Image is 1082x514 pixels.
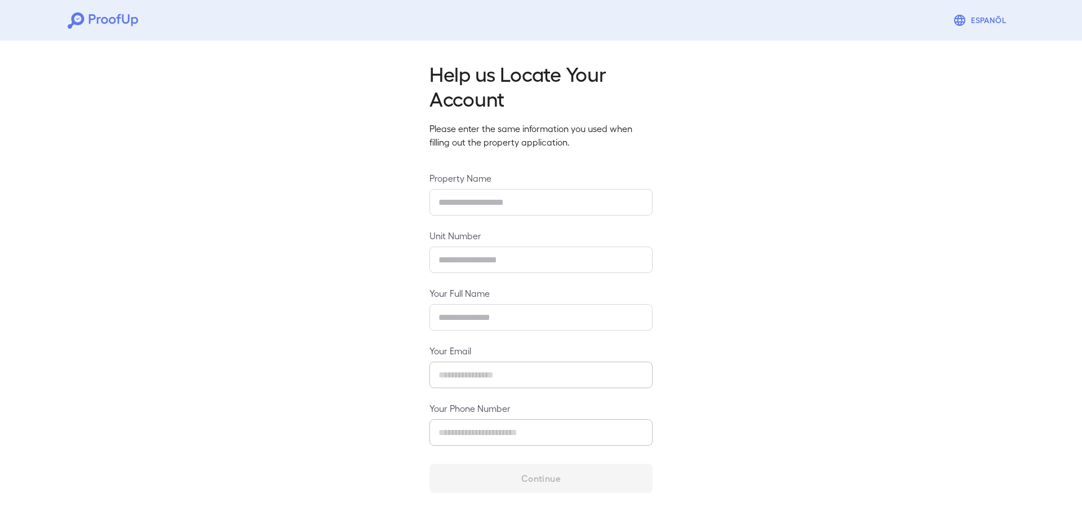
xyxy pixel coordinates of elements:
[429,402,653,415] label: Your Phone Number
[429,172,653,184] label: Property Name
[429,229,653,242] label: Unit Number
[948,9,1014,32] button: Espanõl
[429,344,653,357] label: Your Email
[429,122,653,149] p: Please enter the same information you used when filling out the property application.
[429,61,653,111] h2: Help us Locate Your Account
[429,287,653,300] label: Your Full Name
